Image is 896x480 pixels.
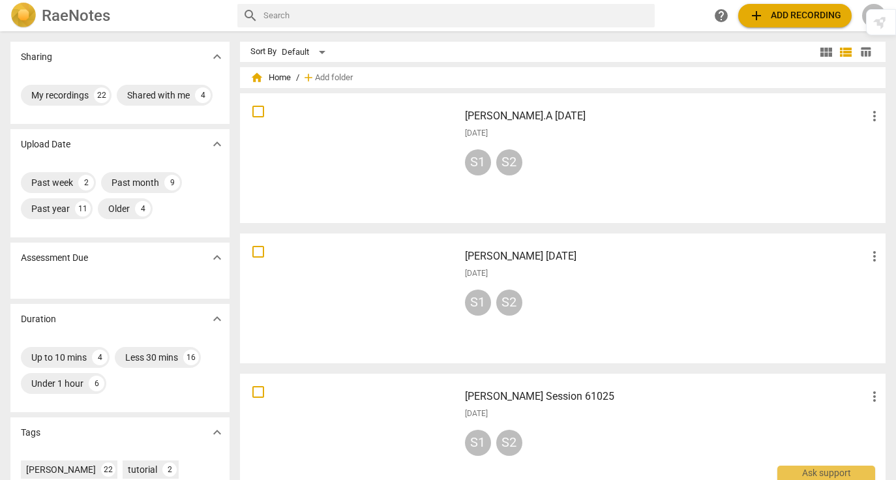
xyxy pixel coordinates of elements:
[10,3,37,29] img: Logo
[94,87,110,103] div: 22
[862,4,886,27] button: SR
[250,47,276,57] div: Sort By
[250,71,291,84] span: Home
[108,202,130,215] div: Older
[749,8,764,23] span: add
[75,201,91,217] div: 11
[315,73,353,83] span: Add folder
[496,149,522,175] div: S2
[263,5,650,26] input: Search
[465,408,488,419] span: [DATE]
[838,44,854,60] span: view_list
[816,42,836,62] button: Tile view
[21,312,56,326] p: Duration
[207,248,227,267] button: Show more
[496,430,522,456] div: S2
[31,176,73,189] div: Past week
[183,350,199,365] div: 16
[207,134,227,154] button: Show more
[867,389,882,404] span: more_vert
[92,350,108,365] div: 4
[465,149,491,175] div: S1
[207,423,227,442] button: Show more
[195,87,211,103] div: 4
[856,42,875,62] button: Table view
[465,290,491,316] div: S1
[127,89,190,102] div: Shared with me
[89,376,104,391] div: 6
[209,136,225,152] span: expand_more
[21,50,52,64] p: Sharing
[128,463,157,476] div: tutorial
[709,4,733,27] a: Help
[738,4,852,27] button: Upload
[245,238,882,359] a: [PERSON_NAME] [DATE][DATE]S1S2
[496,290,522,316] div: S2
[164,175,180,190] div: 9
[125,351,178,364] div: Less 30 mins
[78,175,94,190] div: 2
[21,251,88,265] p: Assessment Due
[209,311,225,327] span: expand_more
[26,463,96,476] div: [PERSON_NAME]
[21,426,40,440] p: Tags
[31,202,70,215] div: Past year
[101,462,115,477] div: 22
[135,201,151,217] div: 4
[836,42,856,62] button: List view
[207,47,227,67] button: Show more
[749,8,841,23] span: Add recording
[31,89,89,102] div: My recordings
[245,98,882,218] a: [PERSON_NAME].A [DATE][DATE]S1S2
[465,108,867,124] h3: Laura.A 09.10.25
[282,42,330,63] div: Default
[465,248,867,264] h3: Sharon B 08.10.25
[713,8,729,23] span: help
[31,377,83,390] div: Under 1 hour
[243,8,258,23] span: search
[465,128,488,139] span: [DATE]
[10,3,227,29] a: LogoRaeNotes
[21,138,70,151] p: Upload Date
[465,430,491,456] div: S1
[162,462,177,477] div: 2
[465,268,488,279] span: [DATE]
[867,108,882,124] span: more_vert
[465,389,867,404] h3: Sharon Session 61025
[859,46,872,58] span: table_chart
[302,71,315,84] span: add
[209,425,225,440] span: expand_more
[777,466,875,480] div: Ask support
[31,351,87,364] div: Up to 10 mins
[818,44,834,60] span: view_module
[207,309,227,329] button: Show more
[296,73,299,83] span: /
[867,248,882,264] span: more_vert
[112,176,159,189] div: Past month
[250,71,263,84] span: home
[209,49,225,65] span: expand_more
[209,250,225,265] span: expand_more
[42,7,110,25] h2: RaeNotes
